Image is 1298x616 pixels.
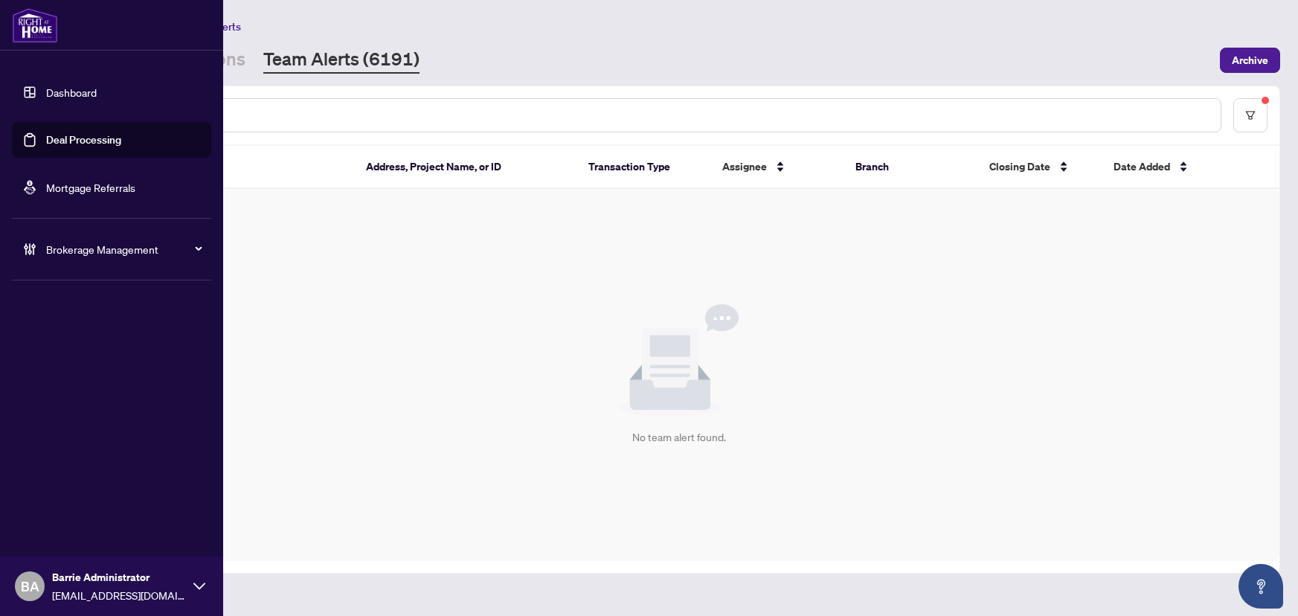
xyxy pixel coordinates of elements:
[1114,158,1170,175] span: Date Added
[1245,110,1256,121] span: filter
[722,158,767,175] span: Assignee
[46,86,97,99] a: Dashboard
[354,146,576,189] th: Address, Project Name, or ID
[977,146,1102,189] th: Closing Date
[21,576,39,597] span: BA
[632,429,726,446] div: No team alert found.
[1102,146,1262,189] th: Date Added
[12,7,58,43] img: logo
[576,146,710,189] th: Transaction Type
[52,587,186,603] span: [EMAIL_ADDRESS][DOMAIN_NAME]
[1232,48,1268,72] span: Archive
[1238,564,1283,609] button: Open asap
[989,158,1050,175] span: Closing Date
[52,569,186,585] span: Barrie Administrator
[46,133,121,147] a: Deal Processing
[710,146,844,189] th: Assignee
[46,241,201,257] span: Brokerage Management
[132,146,354,189] th: Summary
[620,304,739,417] img: Null State Icon
[1220,48,1280,73] button: Archive
[263,47,420,74] a: Team Alerts (6191)
[46,181,135,194] a: Mortgage Referrals
[844,146,977,189] th: Branch
[1233,98,1268,132] button: filter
